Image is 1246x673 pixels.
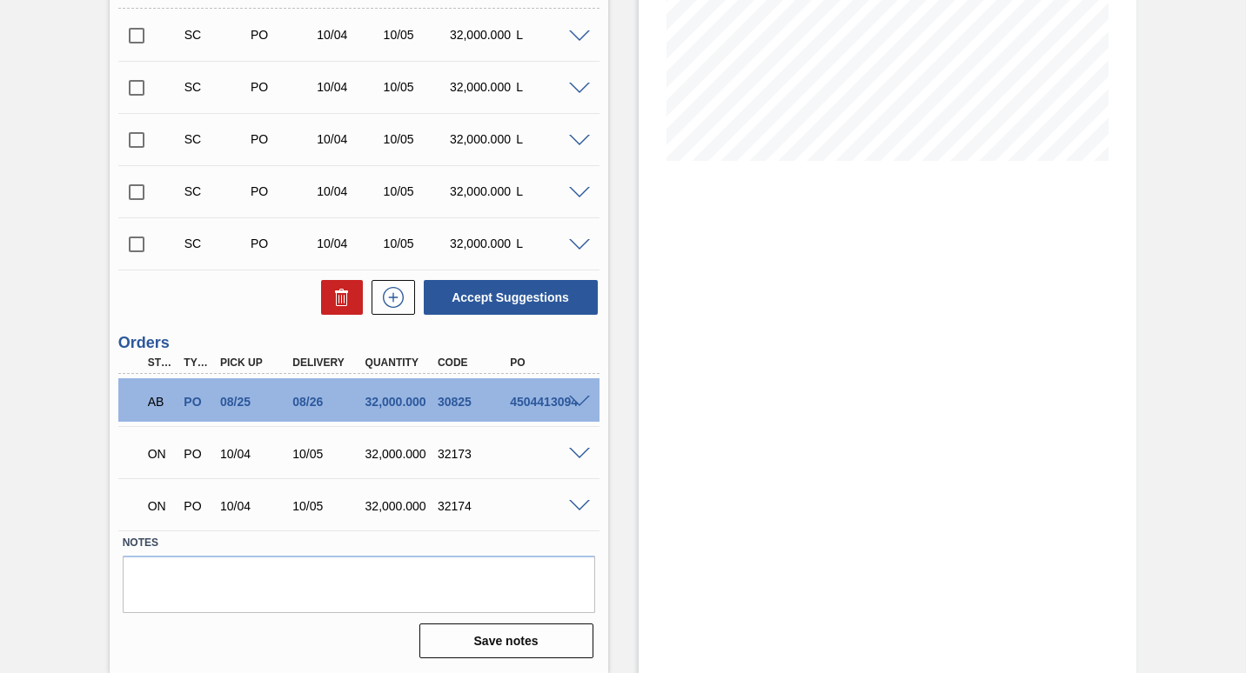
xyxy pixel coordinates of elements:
[379,237,451,250] div: 10/05/2025
[288,356,367,369] div: Delivery
[216,356,295,369] div: Pick up
[288,499,367,513] div: 10/05/2025
[179,499,215,513] div: Purchase order
[506,395,585,409] div: 4504413094
[246,80,318,94] div: Purchase order
[312,132,384,146] div: 10/04/2025
[180,80,251,94] div: Suggestion Created
[180,237,251,250] div: Suggestion Created
[312,237,384,250] div: 10/04/2025
[144,383,179,421] div: Awaiting Billing
[433,447,512,461] div: 32173
[415,278,600,317] div: Accept Suggestions
[246,132,318,146] div: Purchase order
[379,184,451,198] div: 10/05/2025
[424,280,598,315] button: Accept Suggestions
[433,356,512,369] div: Code
[288,395,367,409] div: 08/26/2025
[144,356,179,369] div: Step
[216,447,295,461] div: 10/04/2025
[312,28,384,42] div: 10/04/2025
[246,184,318,198] div: Purchase order
[179,395,215,409] div: Purchase order
[512,184,583,198] div: L
[361,499,440,513] div: 32,000.000
[288,447,367,461] div: 10/05/2025
[180,132,251,146] div: Suggestion Created
[361,356,440,369] div: Quantity
[445,80,517,94] div: 32,000.000
[312,280,363,315] div: Delete Suggestions
[148,499,175,513] p: ON
[312,184,384,198] div: 10/04/2025
[180,184,251,198] div: Suggestion Created
[179,356,215,369] div: Type
[123,530,595,556] label: Notes
[148,447,175,461] p: ON
[512,80,583,94] div: L
[512,28,583,42] div: L
[246,28,318,42] div: Purchase order
[433,395,512,409] div: 30825
[379,28,451,42] div: 10/05/2025
[512,132,583,146] div: L
[118,334,600,352] h3: Orders
[179,447,215,461] div: Purchase order
[148,395,175,409] p: AB
[512,237,583,250] div: L
[445,28,517,42] div: 32,000.000
[361,395,440,409] div: 32,000.000
[419,623,593,658] button: Save notes
[506,356,585,369] div: PO
[363,280,415,315] div: New suggestion
[445,237,517,250] div: 32,000.000
[361,447,440,461] div: 32,000.000
[180,28,251,42] div: Suggestion Created
[445,184,517,198] div: 32,000.000
[312,80,384,94] div: 10/04/2025
[216,499,295,513] div: 10/04/2025
[379,80,451,94] div: 10/05/2025
[246,237,318,250] div: Purchase order
[379,132,451,146] div: 10/05/2025
[144,435,179,473] div: Negotiating Order
[433,499,512,513] div: 32174
[144,487,179,525] div: Negotiating Order
[216,395,295,409] div: 08/25/2025
[445,132,517,146] div: 32,000.000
